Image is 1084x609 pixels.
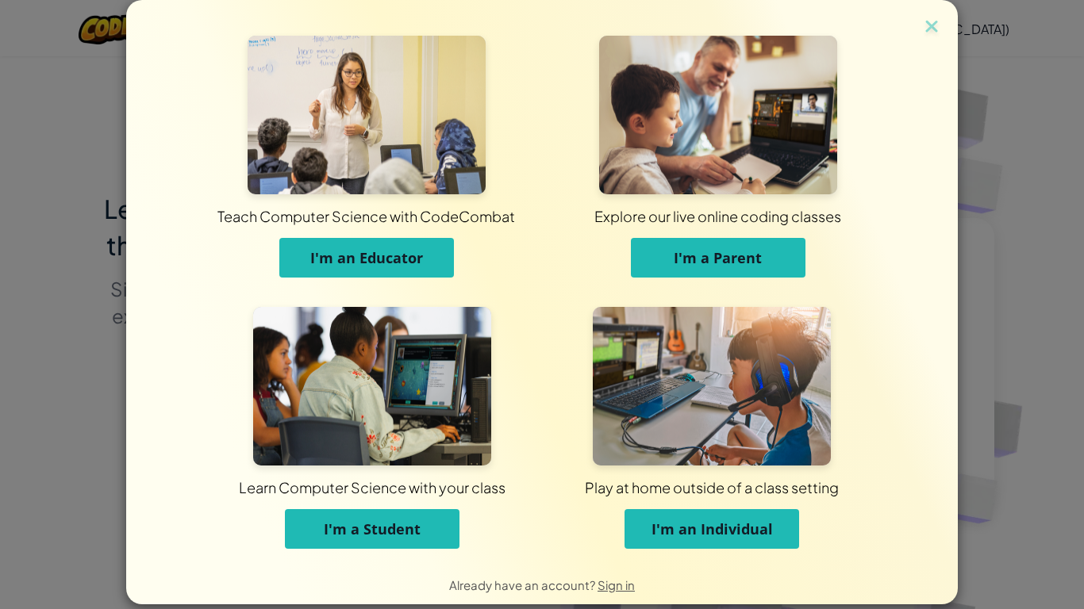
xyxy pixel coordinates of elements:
img: For Individuals [593,307,831,465]
button: I'm an Educator [279,238,454,278]
img: For Educators [248,36,486,194]
button: I'm a Student [285,509,459,549]
button: I'm a Parent [631,238,805,278]
img: close icon [921,16,942,40]
span: I'm an Individual [652,519,773,538]
span: I'm a Parent [674,248,762,267]
span: Already have an account? [449,577,598,592]
img: For Students [253,307,491,465]
img: For Parents [599,36,837,194]
a: Sign in [598,577,635,592]
span: I'm an Educator [310,248,423,267]
span: I'm a Student [324,519,421,538]
button: I'm an Individual [625,509,799,549]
